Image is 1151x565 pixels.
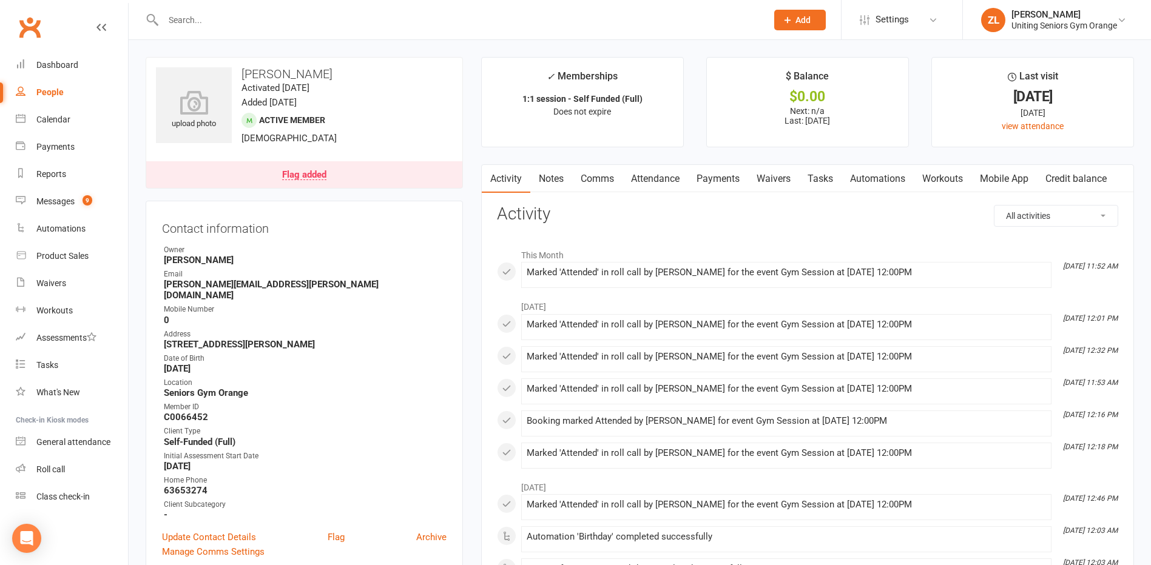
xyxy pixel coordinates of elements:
[164,461,447,472] strong: [DATE]
[1063,314,1118,323] i: [DATE] 12:01 PM
[36,464,65,474] div: Roll call
[799,165,842,193] a: Tasks
[36,115,70,124] div: Calendar
[16,133,128,161] a: Payments
[16,242,128,270] a: Product Sales
[876,6,909,33] span: Settings
[971,165,1037,193] a: Mobile App
[164,412,447,423] strong: C0066452
[774,10,826,30] button: Add
[1063,494,1118,503] i: [DATE] 12:46 PM
[15,12,45,42] a: Clubworx
[527,267,1046,278] div: Marked 'Attended' in roll call by [PERSON_NAME] for the event Gym Session at [DATE] 12:00PM
[241,133,337,144] span: [DEMOGRAPHIC_DATA]
[164,255,447,266] strong: [PERSON_NAME]
[16,297,128,324] a: Workouts
[164,269,447,280] div: Email
[164,304,447,315] div: Mobile Number
[16,215,128,242] a: Automations
[36,278,66,288] div: Waivers
[12,524,41,553] div: Open Intercom Messenger
[1063,443,1118,451] i: [DATE] 12:18 PM
[718,106,897,125] p: Next: n/a Last: [DATE]
[156,67,453,81] h3: [PERSON_NAME]
[164,426,447,437] div: Client Type
[36,60,78,70] div: Dashboard
[16,324,128,352] a: Assessments
[36,251,89,261] div: Product Sales
[943,106,1122,119] div: [DATE]
[1002,121,1064,131] a: view attendance
[718,90,897,103] div: $0.00
[527,416,1046,426] div: Booking marked Attended by [PERSON_NAME] for event Gym Session at [DATE] 12:00PM
[259,115,325,125] span: Active member
[164,436,447,447] strong: Self-Funded (Full)
[416,530,447,544] a: Archive
[914,165,971,193] a: Workouts
[164,244,447,256] div: Owner
[1011,20,1117,31] div: Uniting Seniors Gym Orange
[164,475,447,486] div: Home Phone
[16,52,128,79] a: Dashboard
[16,456,128,483] a: Roll call
[842,165,914,193] a: Automations
[36,142,75,152] div: Payments
[164,315,447,326] strong: 0
[164,450,447,462] div: Initial Assessment Start Date
[160,12,758,28] input: Search...
[164,279,447,301] strong: [PERSON_NAME][EMAIL_ADDRESS][PERSON_NAME][DOMAIN_NAME]
[527,500,1046,510] div: Marked 'Attended' in roll call by [PERSON_NAME] for the event Gym Session at [DATE] 12:00PM
[572,165,623,193] a: Comms
[164,329,447,340] div: Address
[497,242,1118,262] li: This Month
[16,188,128,215] a: Messages 9
[1037,165,1115,193] a: Credit balance
[547,71,555,82] i: ✓
[688,165,748,193] a: Payments
[36,333,96,343] div: Assessments
[241,97,297,108] time: Added [DATE]
[786,69,829,90] div: $ Balance
[527,352,1046,362] div: Marked 'Attended' in roll call by [PERSON_NAME] for the event Gym Session at [DATE] 12:00PM
[164,387,447,398] strong: Seniors Gym Orange
[164,401,447,413] div: Member ID
[527,319,1046,330] div: Marked 'Attended' in roll call by [PERSON_NAME] for the event Gym Session at [DATE] 12:00PM
[156,90,232,130] div: upload photo
[527,532,1046,542] div: Automation 'Birthday' completed successfully
[164,509,447,520] strong: -
[36,387,80,397] div: What's New
[36,492,90,501] div: Class check-in
[164,485,447,496] strong: 63653274
[162,544,265,559] a: Manage Comms Settings
[36,196,75,206] div: Messages
[16,270,128,297] a: Waivers
[164,363,447,374] strong: [DATE]
[162,530,256,544] a: Update Contact Details
[1011,9,1117,20] div: [PERSON_NAME]
[1063,262,1118,270] i: [DATE] 11:52 AM
[1063,526,1118,535] i: [DATE] 12:03 AM
[282,170,326,180] div: Flag added
[497,475,1118,494] li: [DATE]
[981,8,1005,32] div: ZL
[1063,346,1118,355] i: [DATE] 12:32 PM
[36,437,110,447] div: General attendance
[36,306,73,315] div: Workouts
[164,353,447,364] div: Date of Birth
[527,384,1046,394] div: Marked 'Attended' in roll call by [PERSON_NAME] for the event Gym Session at [DATE] 12:00PM
[748,165,799,193] a: Waivers
[36,224,86,233] div: Automations
[530,165,572,193] a: Notes
[241,82,309,93] time: Activated [DATE]
[623,165,688,193] a: Attendance
[943,90,1122,103] div: [DATE]
[553,107,611,116] span: Does not expire
[36,87,64,97] div: People
[16,483,128,510] a: Class kiosk mode
[36,169,66,179] div: Reports
[497,294,1118,313] li: [DATE]
[164,377,447,389] div: Location
[497,205,1118,224] h3: Activity
[328,530,345,544] a: Flag
[16,429,128,456] a: General attendance kiosk mode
